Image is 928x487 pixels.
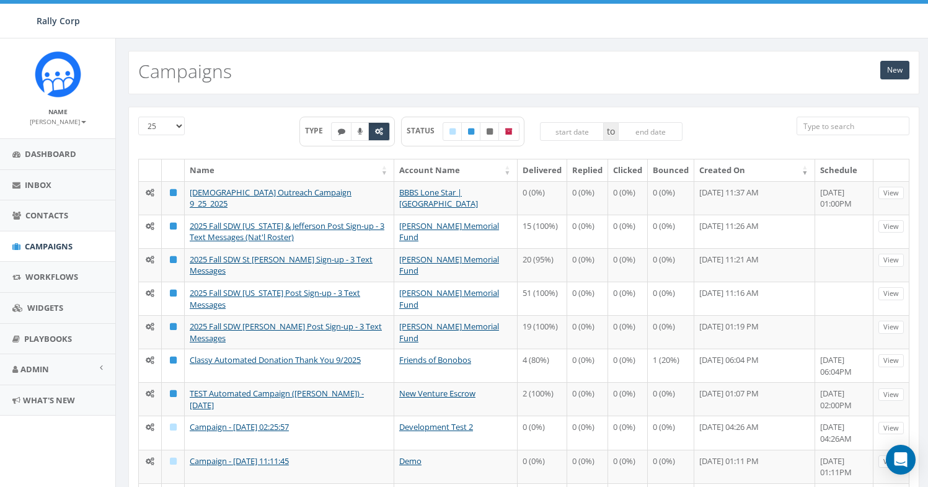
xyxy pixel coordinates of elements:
td: 0 (0%) [648,382,694,416]
td: [DATE] 06:04PM [815,349,873,382]
a: 2025 Fall SDW [PERSON_NAME] Post Sign-up - 3 Text Messages [190,321,382,344]
a: Classy Automated Donation Thank You 9/2025 [190,354,361,365]
td: 0 (0%) [567,215,608,248]
i: Automated Message [146,289,154,297]
i: Automated Message [146,323,154,331]
i: Unpublished [487,128,493,135]
i: Automated Message [146,457,154,465]
i: Draft [170,457,177,465]
th: Replied [567,159,608,181]
td: [DATE] 04:26 AM [694,416,815,449]
td: 4 (80%) [518,349,567,382]
span: TYPE [305,125,332,136]
td: 0 (0%) [567,181,608,215]
a: Campaign - [DATE] 02:25:57 [190,421,289,432]
i: Automated Message [146,189,154,197]
td: [DATE] 04:26AM [815,416,873,449]
div: Open Intercom Messenger [886,445,916,475]
td: [DATE] 02:00PM [815,382,873,416]
td: 0 (0%) [608,315,648,349]
a: BBBS Lone Star | [GEOGRAPHIC_DATA] [399,187,478,210]
a: [PERSON_NAME] [30,115,86,127]
td: 0 (0%) [608,416,648,449]
i: Published [170,323,177,331]
h2: Campaigns [138,61,232,81]
a: [PERSON_NAME] Memorial Fund [399,287,499,310]
a: Friends of Bonobos [399,354,471,365]
td: [DATE] 01:19 PM [694,315,815,349]
i: Published [170,222,177,230]
td: [DATE] 06:04 PM [694,349,815,382]
a: View [878,422,904,435]
th: Name: activate to sort column ascending [185,159,394,181]
a: View [878,287,904,300]
td: 0 (0%) [567,416,608,449]
span: Widgets [27,302,63,313]
a: View [878,388,904,401]
td: 19 (100%) [518,315,567,349]
small: [PERSON_NAME] [30,117,86,126]
span: to [604,122,618,141]
span: Playbooks [24,333,72,344]
td: 0 (0%) [608,215,648,248]
i: Automated Message [146,256,154,264]
td: 20 (95%) [518,248,567,282]
td: 0 (0%) [567,382,608,416]
td: 0 (0%) [518,416,567,449]
td: 0 (0%) [518,181,567,215]
i: Automated Message [146,423,154,431]
img: Icon_1.png [35,51,81,97]
span: Contacts [25,210,68,221]
a: Development Test 2 [399,421,473,432]
label: Ringless Voice Mail [351,122,369,141]
span: What's New [23,395,75,406]
input: start date [540,122,604,141]
i: Published [170,390,177,398]
a: [DEMOGRAPHIC_DATA] Outreach Campaign 9_25_2025 [190,187,351,210]
td: 0 (0%) [567,315,608,349]
td: 0 (0%) [608,248,648,282]
a: [PERSON_NAME] Memorial Fund [399,254,499,277]
span: Inbox [25,179,51,190]
td: 0 (0%) [648,315,694,349]
span: Rally Corp [37,15,80,27]
td: [DATE] 01:11 PM [694,450,815,483]
td: 0 (0%) [648,181,694,215]
span: Admin [20,364,49,375]
i: Published [170,256,177,264]
td: [DATE] 11:16 AM [694,282,815,315]
td: 0 (0%) [567,282,608,315]
a: 2025 Fall SDW [US_STATE] Post Sign-up - 3 Text Messages [190,287,360,310]
td: 0 (0%) [567,450,608,483]
label: Unpublished [480,122,500,141]
label: Automated Message [368,122,390,141]
td: [DATE] 01:00PM [815,181,873,215]
td: 0 (0%) [608,450,648,483]
td: 0 (0%) [648,450,694,483]
input: Type to search [797,117,909,135]
td: [DATE] 11:37 AM [694,181,815,215]
small: Name [48,107,68,116]
i: Draft [449,128,456,135]
i: Published [170,189,177,197]
span: Campaigns [25,241,73,252]
label: Text SMS [331,122,352,141]
td: 0 (0%) [648,248,694,282]
th: Schedule [815,159,873,181]
td: [DATE] 11:21 AM [694,248,815,282]
td: 0 (0%) [608,181,648,215]
a: View [878,220,904,233]
td: [DATE] 11:26 AM [694,215,815,248]
a: TEST Automated Campaign ([PERSON_NAME]) - [DATE] [190,388,364,411]
a: 2025 Fall SDW St [PERSON_NAME] Sign-up - 3 Text Messages [190,254,373,277]
td: 0 (0%) [567,349,608,382]
td: 0 (0%) [648,282,694,315]
i: Published [170,289,177,297]
i: Automated Message [375,128,383,135]
label: Draft [443,122,462,141]
a: View [878,254,904,267]
td: 0 (0%) [608,282,648,315]
label: Published [461,122,481,141]
i: Automated Message [146,356,154,364]
span: STATUS [407,125,443,136]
